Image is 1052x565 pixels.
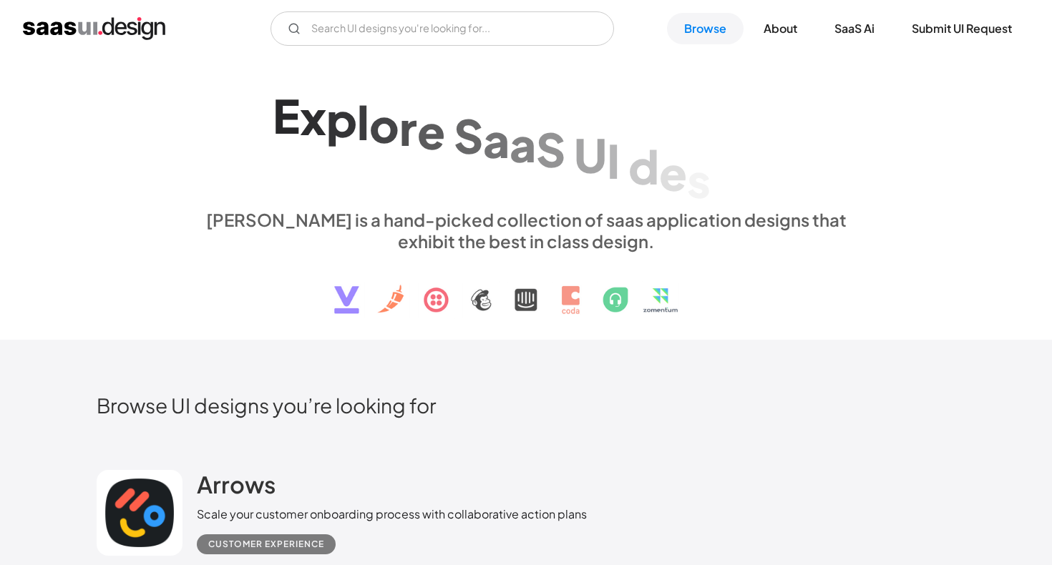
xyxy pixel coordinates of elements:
div: I [607,133,620,188]
div: r [399,101,417,156]
div: E [273,88,300,143]
div: e [417,104,445,159]
a: Submit UI Request [895,13,1029,44]
div: S [454,108,483,163]
div: o [369,97,399,152]
div: p [326,92,357,147]
div: a [510,117,536,172]
input: Search UI designs you're looking for... [271,11,614,46]
a: Browse [667,13,744,44]
div: Scale your customer onboarding process with collaborative action plans [197,506,587,523]
form: Email Form [271,11,614,46]
div: l [357,94,369,149]
h1: Explore SaaS UI design patterns & interactions. [197,84,855,195]
div: U [574,127,607,182]
h2: Arrows [197,470,276,498]
a: Arrows [197,470,276,506]
h2: Browse UI designs you’re looking for [97,393,955,418]
div: [PERSON_NAME] is a hand-picked collection of saas application designs that exhibit the best in cl... [197,209,855,252]
a: About [746,13,814,44]
div: e [659,145,687,200]
div: x [300,90,326,145]
div: s [687,152,711,207]
img: text, icon, saas logo [309,252,743,326]
a: SaaS Ai [817,13,892,44]
div: Customer Experience [208,536,324,553]
a: home [23,17,165,40]
div: S [536,122,565,177]
div: a [483,112,510,167]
